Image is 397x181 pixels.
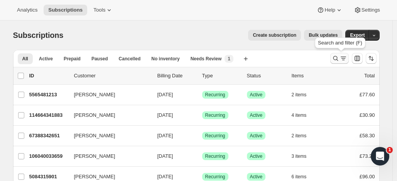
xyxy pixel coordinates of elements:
span: £30.90 [360,112,375,118]
p: Total [364,72,375,80]
div: 106040033659[PERSON_NAME][DATE]SuccessRecurringSuccessActive3 items£73.20 [29,151,375,162]
div: 114664341883[PERSON_NAME][DATE]SuccessRecurringSuccessActive4 items£30.90 [29,110,375,121]
span: 6 items [292,174,307,180]
button: 3 items [292,151,315,162]
button: [PERSON_NAME] [69,150,147,162]
button: Analytics [12,5,42,15]
button: Search and filter results [330,53,349,64]
span: Active [250,92,263,98]
div: 5565481213[PERSON_NAME][DATE]SuccessRecurringSuccessActive2 items£77.60 [29,89,375,100]
span: £96.00 [360,174,375,179]
button: Create new view [240,53,252,64]
button: 2 items [292,89,315,100]
button: Tools [89,5,118,15]
span: [PERSON_NAME] [74,132,115,140]
button: Sort the results [366,53,377,64]
span: Prepaid [64,56,81,62]
button: 2 items [292,130,315,141]
span: [DATE] [157,174,173,179]
span: Subscriptions [48,7,83,13]
span: [PERSON_NAME] [74,173,115,181]
span: Export [350,32,365,38]
span: No inventory [151,56,179,62]
span: Needs Review [191,56,222,62]
span: 3 items [292,153,307,159]
span: Subscriptions [13,31,64,39]
p: 5084315901 [29,173,68,181]
span: 2 items [292,133,307,139]
span: [DATE] [157,112,173,118]
p: Billing Date [157,72,196,80]
p: Customer [74,72,151,80]
span: [DATE] [157,92,173,97]
span: Active [250,133,263,139]
span: Recurring [205,112,225,118]
span: £73.20 [360,153,375,159]
button: 4 items [292,110,315,121]
span: Bulk updates [309,32,338,38]
span: Active [250,174,263,180]
span: Recurring [205,153,225,159]
p: 67388342651 [29,132,68,140]
span: 2 items [292,92,307,98]
p: 5565481213 [29,91,68,99]
button: [PERSON_NAME] [69,89,147,101]
span: £77.60 [360,92,375,97]
button: [PERSON_NAME] [69,130,147,142]
span: [PERSON_NAME] [74,111,115,119]
span: Tools [93,7,105,13]
button: Subscriptions [44,5,87,15]
span: Help [324,7,335,13]
span: Active [39,56,53,62]
span: Paused [91,56,108,62]
span: 1 [387,147,393,153]
p: 114664341883 [29,111,68,119]
div: IDCustomerBilling DateTypeStatusItemsTotal [29,72,375,80]
span: Create subscription [253,32,296,38]
button: Help [312,5,347,15]
span: Active [250,112,263,118]
div: Items [292,72,330,80]
button: Export [345,30,369,41]
span: [PERSON_NAME] [74,91,115,99]
span: 4 items [292,112,307,118]
p: Status [247,72,286,80]
span: Recurring [205,133,225,139]
span: [DATE] [157,153,173,159]
span: Recurring [205,92,225,98]
span: Active [250,153,263,159]
p: ID [29,72,68,80]
span: Cancelled [119,56,141,62]
span: 1 [228,56,230,62]
button: [PERSON_NAME] [69,109,147,121]
div: 67388342651[PERSON_NAME][DATE]SuccessRecurringSuccessActive2 items£58.30 [29,130,375,141]
span: [PERSON_NAME] [74,152,115,160]
iframe: Intercom live chat [371,147,389,166]
span: All [22,56,28,62]
button: Customize table column order and visibility [352,53,363,64]
span: [DATE] [157,133,173,138]
button: Bulk updates [304,30,342,41]
div: Type [202,72,241,80]
span: £58.30 [360,133,375,138]
button: Create subscription [248,30,301,41]
span: Settings [362,7,380,13]
span: Recurring [205,174,225,180]
button: Settings [349,5,385,15]
span: Analytics [17,7,37,13]
p: 106040033659 [29,152,68,160]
